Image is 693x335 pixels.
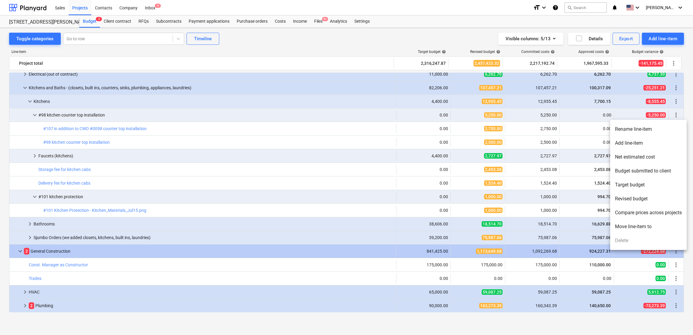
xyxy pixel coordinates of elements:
[610,206,687,220] li: Compare prices across projects
[610,150,687,164] li: Net estimated cost
[663,306,693,335] iframe: Chat Widget
[610,164,687,178] li: Budget submitted to client
[610,178,687,192] li: Target budget
[610,220,687,234] li: Move line-item to
[610,122,687,136] li: Rename line-item
[610,192,687,206] li: Revised budget
[610,136,687,150] li: Add line-item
